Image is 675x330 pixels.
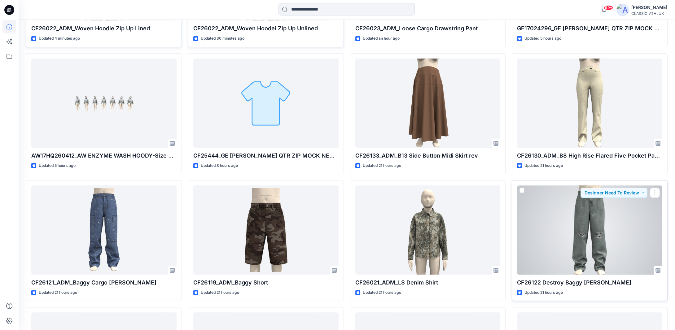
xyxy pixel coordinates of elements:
[193,59,339,148] a: CF25444_GE TERRY QTR ZIP MOCK NECK_Reg_Size set
[355,278,501,287] p: CF26021_ADM_LS Denim Shirt
[193,185,339,275] a: CF26119_ADM_Baggy Short
[355,24,501,33] p: CF26023_ADM_Loose Cargo Drawstring Pant
[517,59,662,148] a: CF26130_ADM_B8 High Rise Flared Five Pocket Pants
[631,4,667,11] div: [PERSON_NAME]
[517,151,662,160] p: CF26130_ADM_B8 High Rise Flared Five Pocket Pants
[201,163,238,169] p: Updated 8 hours ago
[631,11,667,16] div: CLASSIC_ATHLUX
[524,289,563,296] p: Updated 21 hours ago
[31,278,177,287] p: CF26121_ADM_Baggy Cargo [PERSON_NAME]
[616,4,629,16] img: avatar
[31,185,177,275] a: CF26121_ADM_Baggy Cargo Jean
[363,35,400,42] p: Updated an hour ago
[517,278,662,287] p: CF26122 Destroy Baggy [PERSON_NAME]
[363,163,401,169] p: Updated 21 hours ago
[604,5,613,10] span: 99+
[39,163,76,169] p: Updated 5 hours ago
[355,185,501,275] a: CF26021_ADM_LS Denim Shirt
[31,24,177,33] p: CF26022_ADM_Woven Hoodie Zip Up Lined
[517,185,662,275] a: CF26122 Destroy Baggy Jean
[355,59,501,148] a: CF26133_ADM_B13 Side Button Midi Skirt rev
[355,151,501,160] p: CF26133_ADM_B13 Side Button Midi Skirt rev
[524,163,563,169] p: Updated 21 hours ago
[201,35,244,42] p: Updated 30 minutes ago
[517,24,662,33] p: GE17024296_GE [PERSON_NAME] QTR ZIP MOCK NECK_Reg_Size set
[31,151,177,160] p: AW17HQ260412_AW ENZYME WASH HOODY-Size set
[31,59,177,148] a: AW17HQ260412_AW ENZYME WASH HOODY-Size set
[193,278,339,287] p: CF26119_ADM_Baggy Short
[39,35,80,42] p: Updated 4 minutes ago
[39,289,77,296] p: Updated 21 hours ago
[524,35,561,42] p: Updated 5 hours ago
[201,289,239,296] p: Updated 21 hours ago
[363,289,401,296] p: Updated 21 hours ago
[193,24,339,33] p: CF26022_ADM_Woven Hoodei Zip Up Unlined
[193,151,339,160] p: CF25444_GE [PERSON_NAME] QTR ZIP MOCK NECK_Reg_Size set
